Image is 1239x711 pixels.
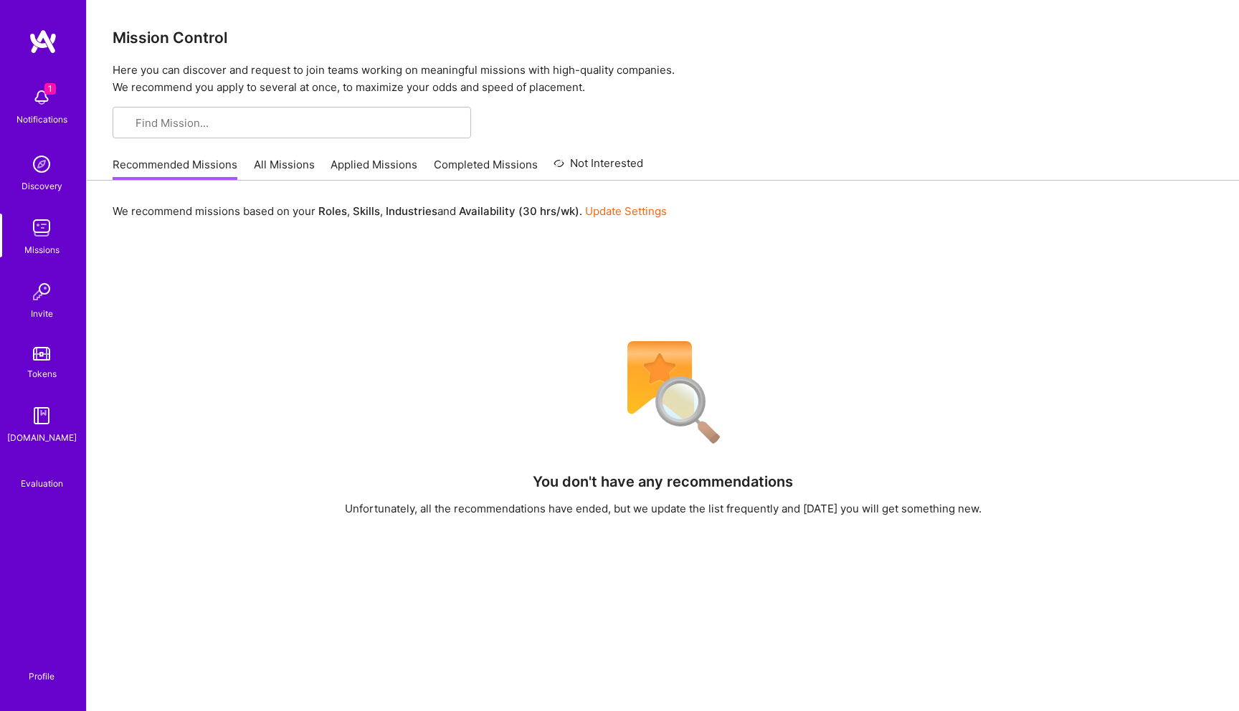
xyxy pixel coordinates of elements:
b: Roles [318,204,347,218]
a: Update Settings [585,204,667,218]
img: teamwork [27,214,56,242]
div: Notifications [16,112,67,127]
h3: Mission Control [113,29,1213,47]
div: Tokens [27,366,57,381]
span: 1 [44,83,56,95]
h4: You don't have any recommendations [533,473,793,490]
i: icon SelectionTeam [37,465,47,476]
div: Profile [29,669,54,682]
a: Not Interested [554,155,643,181]
p: We recommend missions based on your , , and . [113,204,667,219]
b: Availability (30 hrs/wk) [459,204,579,218]
div: Unfortunately, all the recommendations have ended, but we update the list frequently and [DATE] y... [345,501,982,516]
a: All Missions [254,157,315,181]
img: No Results [602,332,724,454]
div: Invite [31,306,53,321]
p: Here you can discover and request to join teams working on meaningful missions with high-quality ... [113,62,1213,96]
img: tokens [33,347,50,361]
img: Invite [27,277,56,306]
b: Skills [353,204,380,218]
img: discovery [27,150,56,178]
div: Discovery [22,178,62,194]
div: [DOMAIN_NAME] [7,430,77,445]
img: guide book [27,401,56,430]
b: Industries [386,204,437,218]
div: Evaluation [21,476,63,491]
div: Missions [24,242,60,257]
input: Find Mission... [136,115,460,130]
i: icon SearchGrey [124,118,135,129]
a: Profile [24,654,60,682]
img: bell [27,83,56,112]
a: Recommended Missions [113,157,237,181]
a: Completed Missions [434,157,538,181]
img: logo [29,29,57,54]
a: Applied Missions [331,157,417,181]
